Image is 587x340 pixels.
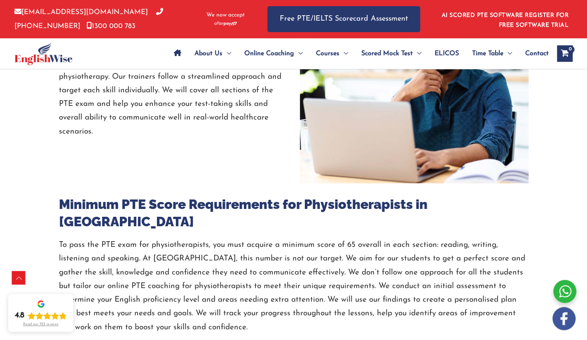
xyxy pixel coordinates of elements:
[87,23,136,30] a: 1300 000 783
[413,39,421,68] span: Menu Toggle
[519,39,549,68] a: Contact
[214,21,237,26] img: Afterpay-Logo
[14,42,72,65] img: cropped-ew-logo
[552,307,575,330] img: white-facebook.png
[59,42,288,138] p: PTE checks your proficiency level in English, and you have to score well in each section to achie...
[294,39,303,68] span: Menu Toggle
[339,39,348,68] span: Menu Toggle
[557,45,573,62] a: View Shopping Cart, empty
[194,39,222,68] span: About Us
[437,6,573,33] aside: Header Widget 1
[206,11,245,19] span: We now accept
[435,39,459,68] span: ELICOS
[525,39,549,68] span: Contact
[355,39,428,68] a: Scored Mock TestMenu Toggle
[472,39,503,68] span: Time Table
[15,311,67,321] div: Rating: 4.8 out of 5
[14,9,148,16] a: [EMAIL_ADDRESS][DOMAIN_NAME]
[167,39,549,68] nav: Site Navigation: Main Menu
[59,238,529,334] p: To pass the PTE exam for physiotherapists, you must acquire a minimum score of 65 overall in each...
[188,39,238,68] a: About UsMenu Toggle
[244,39,294,68] span: Online Coaching
[222,39,231,68] span: Menu Toggle
[503,39,512,68] span: Menu Toggle
[14,9,163,29] a: [PHONE_NUMBER]
[15,311,24,321] div: 4.8
[361,39,413,68] span: Scored Mock Test
[309,39,355,68] a: CoursesMenu Toggle
[442,12,569,28] a: AI SCORED PTE SOFTWARE REGISTER FOR FREE SOFTWARE TRIAL
[238,39,309,68] a: Online CoachingMenu Toggle
[428,39,465,68] a: ELICOS
[23,322,58,327] div: Read our 723 reviews
[465,39,519,68] a: Time TableMenu Toggle
[267,6,420,32] a: Free PTE/IELTS Scorecard Assessment
[316,39,339,68] span: Courses
[59,196,529,230] h3: Minimum PTE Score Requirements for Physiotherapists in [GEOGRAPHIC_DATA]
